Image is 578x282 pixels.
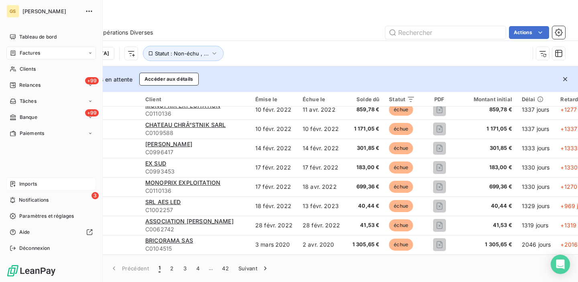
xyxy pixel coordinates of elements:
[464,183,512,191] span: 699,36 €
[19,229,30,236] span: Aide
[145,129,246,137] span: C0109588
[464,125,512,133] span: 1 171,05 €
[85,109,99,116] span: +99
[204,262,217,275] span: …
[191,260,204,277] button: 4
[20,98,37,105] span: Tâches
[517,100,556,119] td: 1337 jours
[255,96,293,102] div: Émise le
[250,235,298,254] td: 3 mars 2020
[145,218,234,225] span: ASSOCIATION [PERSON_NAME]
[298,100,346,119] td: 11 avr. 2022
[145,237,193,244] span: BRICORAMA SAS
[145,225,246,233] span: C0062742
[350,221,380,229] span: 41,53 €
[85,77,99,84] span: +99
[155,50,209,57] span: Statut : Non-échu , ...
[464,106,512,114] span: 859,78 €
[20,65,36,73] span: Clients
[350,183,380,191] span: 699,36 €
[389,142,413,154] span: échue
[19,82,41,89] span: Relances
[139,73,199,86] button: Accéder aux détails
[509,26,549,39] button: Actions
[6,226,96,239] a: Aide
[145,187,246,195] span: C0110136
[517,139,556,158] td: 1333 jours
[145,206,246,214] span: C1002257
[389,123,413,135] span: échue
[464,241,512,249] span: 1 305,65 €
[145,141,192,147] span: [PERSON_NAME]
[145,121,226,128] span: CHATEAU CHRÃ“STNIK SARL
[298,119,346,139] td: 10 févr. 2022
[250,119,298,139] td: 10 févr. 2022
[350,125,380,133] span: 1 171,05 €
[6,5,19,18] div: GS
[389,219,413,231] span: échue
[145,168,246,176] span: C0993453
[20,130,44,137] span: Paiements
[517,216,556,235] td: 1319 jours
[165,260,178,277] button: 2
[298,196,346,216] td: 13 févr. 2023
[145,148,246,156] span: C0996417
[6,264,56,277] img: Logo LeanPay
[425,96,454,102] div: PDF
[234,260,274,277] button: Suivant
[250,158,298,177] td: 17 févr. 2022
[92,192,99,199] span: 3
[389,96,415,102] div: Statut
[99,29,153,37] span: Opérations Diverses
[464,96,512,102] div: Montant initial
[19,196,49,204] span: Notifications
[20,49,40,57] span: Factures
[145,96,246,102] div: Client
[551,255,570,274] div: Open Intercom Messenger
[298,139,346,158] td: 14 févr. 2022
[389,104,413,116] span: échue
[250,177,298,196] td: 17 févr. 2022
[350,144,380,152] span: 301,85 €
[19,213,74,220] span: Paramètres et réglages
[517,177,556,196] td: 1330 jours
[464,221,512,229] span: 41,53 €
[145,245,246,253] span: C0104515
[298,216,346,235] td: 28 févr. 2022
[143,46,224,61] button: Statut : Non-échu , ...
[250,100,298,119] td: 10 févr. 2022
[250,196,298,216] td: 18 févr. 2022
[19,245,50,252] span: Déconnexion
[250,216,298,235] td: 28 févr. 2022
[19,33,57,41] span: Tableau de bord
[19,180,37,188] span: Imports
[350,163,380,172] span: 183,00 €
[298,158,346,177] td: 17 févr. 2022
[303,96,341,102] div: Échue le
[20,114,37,121] span: Banque
[298,235,346,254] td: 2 avr. 2020
[350,96,380,102] div: Solde dû
[517,119,556,139] td: 1337 jours
[22,8,80,14] span: [PERSON_NAME]
[350,202,380,210] span: 40,44 €
[389,239,413,251] span: échue
[464,144,512,152] span: 301,85 €
[389,200,413,212] span: échue
[154,260,165,277] button: 1
[159,264,161,272] span: 1
[105,260,154,277] button: Précédent
[145,179,220,186] span: MONOPRIX EXPLOITATION
[464,202,512,210] span: 40,44 €
[385,26,506,39] input: Rechercher
[350,241,380,249] span: 1 305,65 €
[560,202,578,209] span: +969 j
[517,196,556,216] td: 1329 jours
[217,260,234,277] button: 42
[250,139,298,158] td: 14 févr. 2022
[145,110,246,118] span: C0110136
[517,235,556,254] td: 2046 jours
[389,161,413,174] span: échue
[522,96,551,102] div: Délai
[464,163,512,172] span: 183,00 €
